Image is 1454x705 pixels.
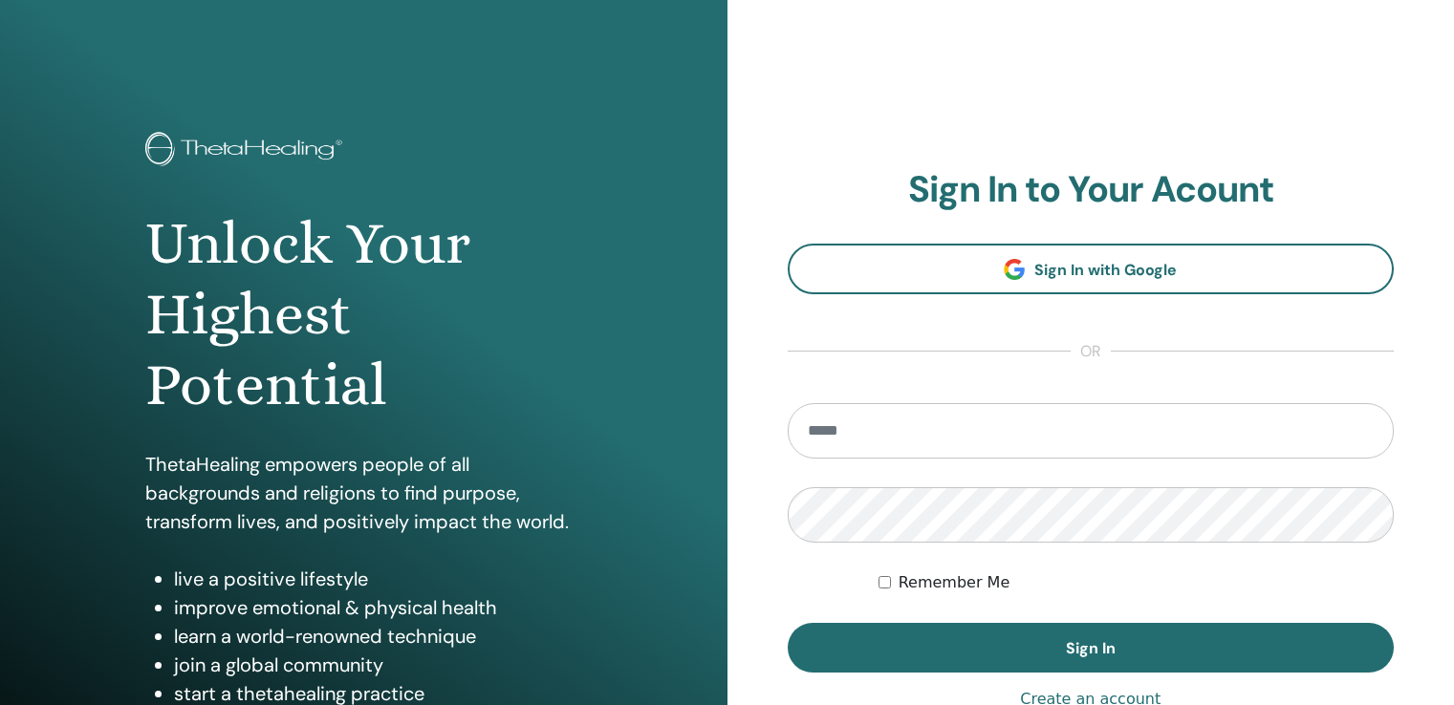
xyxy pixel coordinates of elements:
[145,208,582,421] h1: Unlock Your Highest Potential
[145,450,582,536] p: ThetaHealing empowers people of all backgrounds and religions to find purpose, transform lives, a...
[174,565,582,593] li: live a positive lifestyle
[1034,260,1177,280] span: Sign In with Google
[1066,638,1116,658] span: Sign In
[899,571,1010,594] label: Remember Me
[788,244,1395,294] a: Sign In with Google
[879,571,1394,594] div: Keep me authenticated indefinitely or until I manually logout
[788,168,1395,212] h2: Sign In to Your Acount
[174,651,582,679] li: join a global community
[174,593,582,622] li: improve emotional & physical health
[788,623,1395,673] button: Sign In
[174,622,582,651] li: learn a world-renowned technique
[1071,340,1111,363] span: or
